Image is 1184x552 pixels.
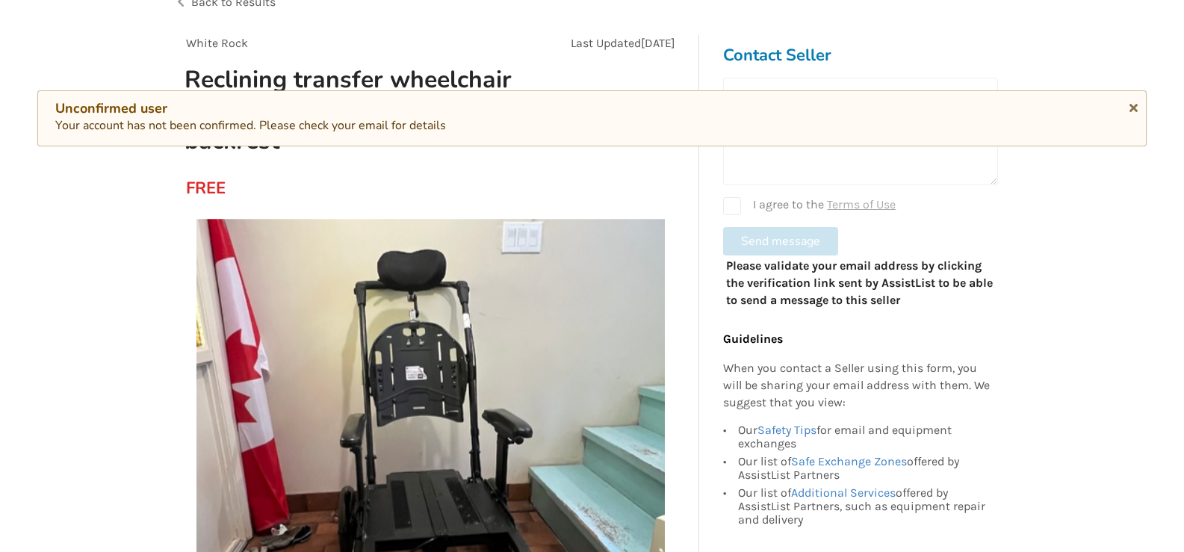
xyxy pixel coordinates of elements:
[186,36,248,50] span: White Rock
[791,454,907,468] a: Safe Exchange Zones
[571,36,641,50] span: Last Updated
[726,258,996,309] p: Please validate your email address by clicking the verification link sent by AssistList to be abl...
[738,484,991,527] div: Our list of offered by AssistList Partners, such as equipment repair and delivery
[738,453,991,484] div: Our list of offered by AssistList Partners
[55,100,1129,134] div: Your account has not been confirmed. Please check your email for details
[173,64,526,156] h1: Reclining transfer wheelchair - needs cushions and backrest
[723,45,998,66] h3: Contact Seller
[723,360,991,412] p: When you contact a Seller using this form, you will be sharing your email address with them. We s...
[55,100,1129,117] div: Unconfirmed user
[791,486,896,500] a: Additional Services
[186,178,194,199] div: FREE
[757,423,816,437] a: Safety Tips
[738,424,991,453] div: Our for email and equipment exchanges
[723,332,783,346] b: Guidelines
[641,36,675,50] span: [DATE]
